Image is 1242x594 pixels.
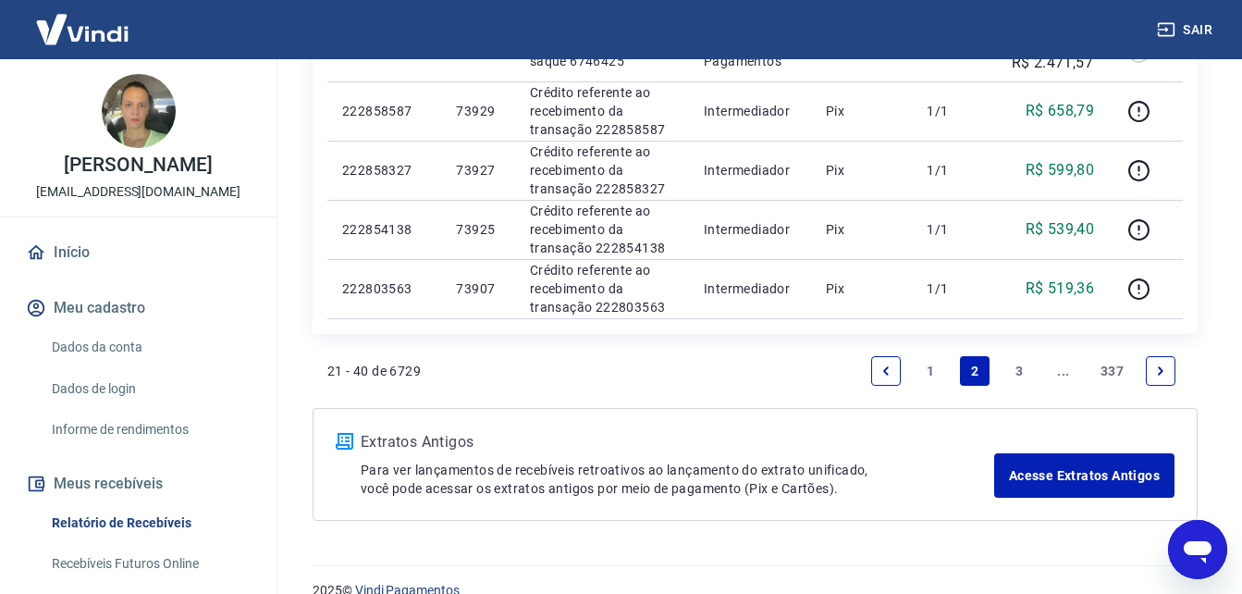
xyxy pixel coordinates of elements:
p: Pix [826,102,898,120]
p: 1/1 [927,161,981,179]
p: 222803563 [342,279,426,298]
p: R$ 658,79 [1026,100,1095,122]
p: Crédito referente ao recebimento da transação 222803563 [530,261,674,316]
img: 15d61fe2-2cf3-463f-abb3-188f2b0ad94a.jpeg [102,74,176,148]
p: Crédito referente ao recebimento da transação 222854138 [530,202,674,257]
a: Relatório de Recebíveis [44,504,254,542]
a: Page 2 is your current page [960,356,990,386]
button: Sair [1153,13,1220,47]
p: Crédito referente ao recebimento da transação 222858587 [530,83,674,139]
a: Page 337 [1093,356,1131,386]
p: 222854138 [342,220,426,239]
p: 73907 [456,279,499,298]
p: 222858327 [342,161,426,179]
p: Pix [826,279,898,298]
a: Informe de rendimentos [44,411,254,449]
p: Intermediador [704,161,796,179]
p: R$ 519,36 [1026,278,1095,300]
p: 73929 [456,102,499,120]
img: ícone [336,433,353,450]
p: Intermediador [704,279,796,298]
p: [PERSON_NAME] [64,155,212,175]
p: 1/1 [927,220,981,239]
p: Pix [826,220,898,239]
p: Intermediador [704,102,796,120]
a: Dados de login [44,370,254,408]
p: Extratos Antigos [361,431,994,453]
p: Crédito referente ao recebimento da transação 222858327 [530,142,674,198]
p: 73927 [456,161,499,179]
button: Meus recebíveis [22,464,254,504]
p: 222858587 [342,102,426,120]
p: Para ver lançamentos de recebíveis retroativos ao lançamento do extrato unificado, você pode aces... [361,461,994,498]
button: Meu cadastro [22,288,254,328]
p: R$ 599,80 [1026,159,1095,181]
a: Jump forward [1049,356,1078,386]
a: Next page [1146,356,1175,386]
p: 73925 [456,220,499,239]
p: 1/1 [927,279,981,298]
p: 1/1 [927,102,981,120]
iframe: Botão para abrir a janela de mensagens [1168,520,1227,579]
a: Recebíveis Futuros Online [44,545,254,583]
a: Page 3 [1004,356,1034,386]
a: Page 1 [916,356,945,386]
p: [EMAIL_ADDRESS][DOMAIN_NAME] [36,182,240,202]
ul: Pagination [864,349,1183,393]
a: Dados da conta [44,328,254,366]
img: Vindi [22,1,142,57]
a: Acesse Extratos Antigos [994,453,1174,498]
p: R$ 539,40 [1026,218,1095,241]
a: Início [22,232,254,273]
p: 21 - 40 de 6729 [327,362,421,380]
p: Intermediador [704,220,796,239]
a: Previous page [871,356,901,386]
p: Pix [826,161,898,179]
